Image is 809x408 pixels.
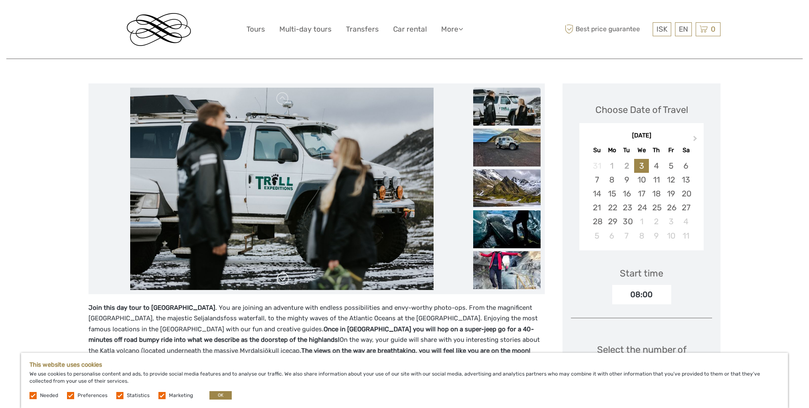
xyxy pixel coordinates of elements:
a: Car rental [393,23,427,35]
img: Reykjavik Residence [127,13,191,46]
div: Th [649,145,664,156]
label: Preferences [78,392,107,399]
span: ISK [656,25,667,33]
button: Next Month [689,134,703,147]
img: d1e3ebaa5f124daeb7b82eedc0ba358b_main_slider.jpeg [130,88,434,290]
img: d1e3ebaa5f124daeb7b82eedc0ba358b_slider_thumbnail.jpeg [473,88,541,126]
div: Choose Friday, September 26th, 2025 [664,201,678,215]
p: We're away right now. Please check back later! [12,15,95,21]
div: We [634,145,649,156]
div: Choose Friday, September 19th, 2025 [664,187,678,201]
div: Choose Saturday, September 13th, 2025 [678,173,693,187]
div: Choose Saturday, September 27th, 2025 [678,201,693,215]
div: Choose Date of Travel [595,103,688,116]
a: More [441,23,463,35]
div: Choose Sunday, September 28th, 2025 [589,215,604,228]
label: Marketing [169,392,193,399]
div: Choose Wednesday, September 10th, 2025 [634,173,649,187]
div: Choose Friday, October 10th, 2025 [664,229,678,243]
h5: This website uses cookies [29,361,780,368]
div: Choose Wednesday, October 8th, 2025 [634,229,649,243]
div: Choose Monday, September 8th, 2025 [605,173,619,187]
div: Su [589,145,604,156]
div: [DATE] [579,132,704,140]
div: Choose Wednesday, September 3rd, 2025 [634,159,649,173]
div: Choose Wednesday, September 24th, 2025 [634,201,649,215]
div: month 2025-09 [582,159,701,243]
div: Choose Friday, October 3rd, 2025 [664,215,678,228]
div: Choose Thursday, September 25th, 2025 [649,201,664,215]
a: Tours [246,23,265,35]
div: We use cookies to personalise content and ads, to provide social media features and to analyse ou... [21,353,788,408]
div: EN [675,22,692,36]
div: Choose Tuesday, October 7th, 2025 [619,229,634,243]
div: Choose Thursday, September 4th, 2025 [649,159,664,173]
div: Choose Tuesday, September 9th, 2025 [619,173,634,187]
span: 0 [710,25,717,33]
div: Choose Saturday, October 4th, 2025 [678,215,693,228]
strong: Once in [GEOGRAPHIC_DATA] you will hop on a super-jeep [324,325,496,333]
div: Tu [619,145,634,156]
span: Best price guarantee [563,22,651,36]
img: 47766b3ff2534a52b0af9a0e44156c3e_slider_thumbnail.jpeg [473,251,541,289]
div: Choose Sunday, September 21st, 2025 [589,201,604,215]
button: OK [209,391,232,400]
div: Choose Wednesday, September 17th, 2025 [634,187,649,201]
div: Choose Sunday, September 14th, 2025 [589,187,604,201]
img: 0f1c85bab6ce4daeb1da8206ccd2ec4c_slider_thumbnail.jpeg [473,129,541,166]
div: Choose Saturday, September 20th, 2025 [678,187,693,201]
div: Choose Thursday, October 9th, 2025 [649,229,664,243]
strong: Join this day tour to [GEOGRAPHIC_DATA] [88,304,215,311]
div: Sa [678,145,693,156]
button: Open LiveChat chat widget [97,13,107,23]
label: Statistics [127,392,150,399]
div: Choose Thursday, September 11th, 2025 [649,173,664,187]
div: Fr [664,145,678,156]
div: Choose Thursday, September 18th, 2025 [649,187,664,201]
div: Not available Tuesday, September 2nd, 2025 [619,159,634,173]
div: Choose Tuesday, September 23rd, 2025 [619,201,634,215]
a: Multi-day tours [279,23,332,35]
label: Needed [40,392,58,399]
div: Start time [620,267,663,280]
div: Choose Saturday, September 6th, 2025 [678,159,693,173]
div: Select the number of participants [571,343,712,394]
div: Choose Wednesday, October 1st, 2025 [634,215,649,228]
div: Mo [605,145,619,156]
div: Choose Tuesday, September 30th, 2025 [619,215,634,228]
div: Choose Monday, October 6th, 2025 [605,229,619,243]
div: Choose Sunday, October 5th, 2025 [589,229,604,243]
img: aefba759b66d4ef1bab3e018b6f44f49_slider_thumbnail.jpeg [473,210,541,248]
div: Not available Sunday, August 31st, 2025 [589,159,604,173]
div: Not available Monday, September 1st, 2025 [605,159,619,173]
strong: The views on the way are breathtaking, you will feel like you are on the moon! Before entering th... [88,347,533,376]
div: Choose Friday, September 12th, 2025 [664,173,678,187]
div: 08:00 [612,285,671,304]
a: Transfers [346,23,379,35]
img: 26dd7f08354242728785700d33a06f0a_slider_thumbnail.jpg [473,169,541,207]
div: Choose Monday, September 29th, 2025 [605,215,619,228]
div: Choose Sunday, September 7th, 2025 [589,173,604,187]
div: Choose Saturday, October 11th, 2025 [678,229,693,243]
div: Choose Thursday, October 2nd, 2025 [649,215,664,228]
div: Choose Monday, September 15th, 2025 [605,187,619,201]
div: Choose Tuesday, September 16th, 2025 [619,187,634,201]
div: Choose Friday, September 5th, 2025 [664,159,678,173]
div: Choose Monday, September 22nd, 2025 [605,201,619,215]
